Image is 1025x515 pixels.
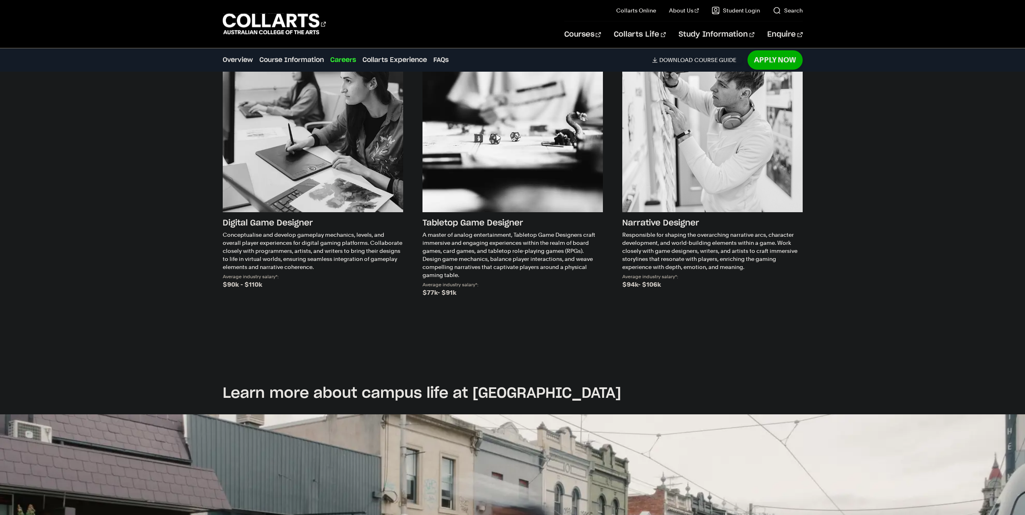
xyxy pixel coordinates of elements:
[564,21,601,48] a: Courses
[767,21,802,48] a: Enquire
[679,21,754,48] a: Study Information
[422,282,603,287] p: Average industry salary*:
[223,231,403,271] p: Conceptualise and develop gameplay mechanics, levels, and overall player experiences for digital ...
[422,231,603,279] p: A master of analog entertainment, Tabletop Game Designers craft immersive and engaging experience...
[622,274,803,279] p: Average industry salary*:
[422,215,603,231] h3: Tabletop Game Designer
[622,231,803,271] p: Responsible for shaping the overarching narrative arcs, character development, and world-building...
[223,279,403,290] div: $90k - $110k
[259,55,324,65] a: Course Information
[622,215,803,231] h3: Narrative Designer
[622,279,803,290] div: $94k- $106k
[616,6,656,14] a: Collarts Online
[223,215,403,231] h3: Digital Game Designer
[669,6,699,14] a: About Us
[614,21,666,48] a: Collarts Life
[223,55,253,65] a: Overview
[330,55,356,65] a: Careers
[223,385,803,402] h2: Learn more about campus life at [GEOGRAPHIC_DATA]
[748,50,803,69] a: Apply Now
[659,56,693,64] span: Download
[223,274,403,279] p: Average industry salary*:
[652,56,743,64] a: DownloadCourse Guide
[362,55,427,65] a: Collarts Experience
[422,287,603,298] div: $77k- $91k
[773,6,803,14] a: Search
[433,55,449,65] a: FAQs
[223,12,326,35] div: Go to homepage
[712,6,760,14] a: Student Login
